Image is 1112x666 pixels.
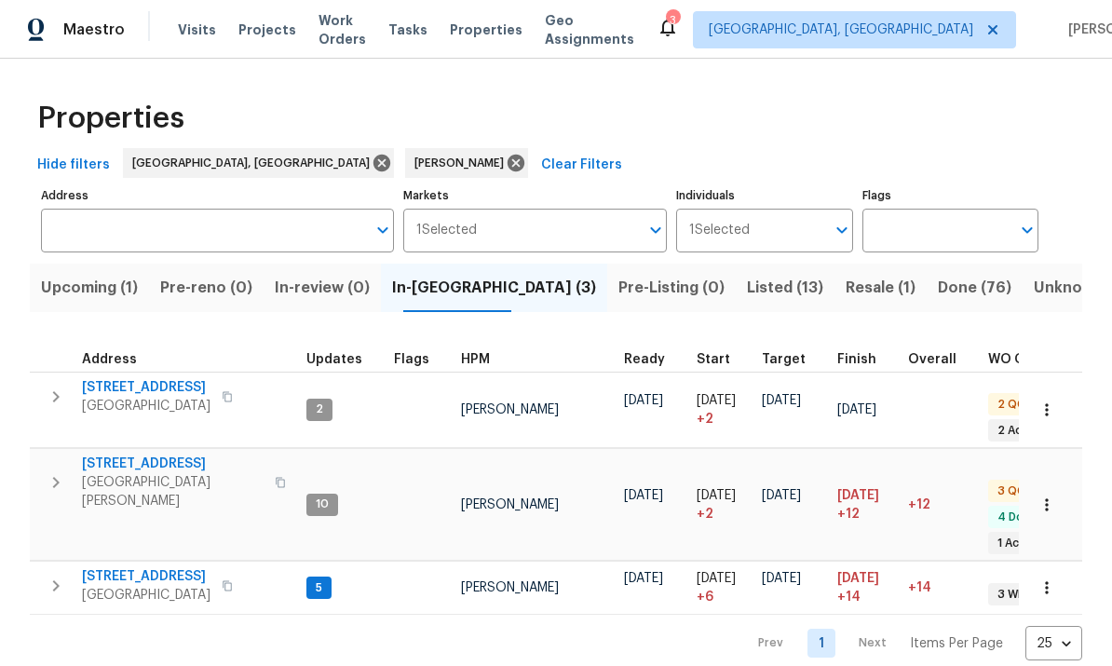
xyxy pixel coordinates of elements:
[830,449,901,561] td: Scheduled to finish 12 day(s) late
[1014,217,1040,243] button: Open
[624,572,663,585] span: [DATE]
[308,580,330,596] span: 5
[461,498,559,511] span: [PERSON_NAME]
[82,397,210,415] span: [GEOGRAPHIC_DATA]
[82,353,137,366] span: Address
[837,403,876,416] span: [DATE]
[990,536,1068,551] span: 1 Accepted
[938,275,1011,301] span: Done (76)
[697,572,736,585] span: [DATE]
[82,567,210,586] span: [STREET_ADDRESS]
[862,190,1038,201] label: Flags
[829,217,855,243] button: Open
[37,109,184,128] span: Properties
[388,23,427,36] span: Tasks
[988,353,1091,366] span: WO Completion
[697,505,713,523] span: + 2
[238,20,296,39] span: Projects
[807,629,835,658] a: Goto page 1
[82,455,264,473] span: [STREET_ADDRESS]
[319,11,366,48] span: Work Orders
[306,353,362,366] span: Updates
[990,587,1035,603] span: 3 WIP
[908,353,973,366] div: Days past target finish date
[394,353,429,366] span: Flags
[461,403,559,416] span: [PERSON_NAME]
[37,154,110,177] span: Hide filters
[990,423,1071,439] span: 2 Accepted
[416,223,477,238] span: 1 Selected
[990,397,1033,413] span: 2 QC
[624,353,665,366] span: Ready
[82,378,210,397] span: [STREET_ADDRESS]
[747,275,823,301] span: Listed (13)
[450,20,522,39] span: Properties
[392,275,596,301] span: In-[GEOGRAPHIC_DATA] (3)
[762,572,801,585] span: [DATE]
[541,154,622,177] span: Clear Filters
[63,20,125,39] span: Maestro
[762,489,801,502] span: [DATE]
[132,154,377,172] span: [GEOGRAPHIC_DATA], [GEOGRAPHIC_DATA]
[837,353,893,366] div: Projected renovation finish date
[846,275,915,301] span: Resale (1)
[837,505,860,523] span: +12
[676,190,852,201] label: Individuals
[697,394,736,407] span: [DATE]
[689,372,754,448] td: Project started 2 days late
[370,217,396,243] button: Open
[837,489,879,502] span: [DATE]
[643,217,669,243] button: Open
[740,626,1082,660] nav: Pagination Navigation
[405,148,528,178] div: [PERSON_NAME]
[82,473,264,510] span: [GEOGRAPHIC_DATA][PERSON_NAME]
[837,588,861,606] span: +14
[709,20,973,39] span: [GEOGRAPHIC_DATA], [GEOGRAPHIC_DATA]
[41,190,394,201] label: Address
[762,394,801,407] span: [DATE]
[308,401,331,417] span: 2
[908,353,956,366] span: Overall
[30,148,117,183] button: Hide filters
[689,562,754,615] td: Project started 6 days late
[82,586,210,605] span: [GEOGRAPHIC_DATA]
[697,353,730,366] span: Start
[830,562,901,615] td: Scheduled to finish 14 day(s) late
[908,581,931,594] span: +14
[41,275,138,301] span: Upcoming (1)
[534,148,630,183] button: Clear Filters
[624,489,663,502] span: [DATE]
[990,483,1033,499] span: 3 QC
[697,410,713,428] span: + 2
[689,449,754,561] td: Project started 2 days late
[837,353,876,366] span: Finish
[403,190,668,201] label: Markets
[545,11,634,48] span: Geo Assignments
[414,154,511,172] span: [PERSON_NAME]
[901,449,981,561] td: 12 day(s) past target finish date
[901,562,981,615] td: 14 day(s) past target finish date
[697,353,747,366] div: Actual renovation start date
[461,353,490,366] span: HPM
[697,588,713,606] span: + 6
[762,353,806,366] span: Target
[275,275,370,301] span: In-review (0)
[697,489,736,502] span: [DATE]
[666,11,679,30] div: 3
[178,20,216,39] span: Visits
[624,353,682,366] div: Earliest renovation start date (first business day after COE or Checkout)
[461,581,559,594] span: [PERSON_NAME]
[308,496,336,512] span: 10
[160,275,252,301] span: Pre-reno (0)
[990,510,1045,525] span: 4 Done
[910,634,1003,653] p: Items Per Page
[908,498,930,511] span: +12
[689,223,750,238] span: 1 Selected
[624,394,663,407] span: [DATE]
[837,572,879,585] span: [DATE]
[762,353,822,366] div: Target renovation project end date
[123,148,394,178] div: [GEOGRAPHIC_DATA], [GEOGRAPHIC_DATA]
[618,275,725,301] span: Pre-Listing (0)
